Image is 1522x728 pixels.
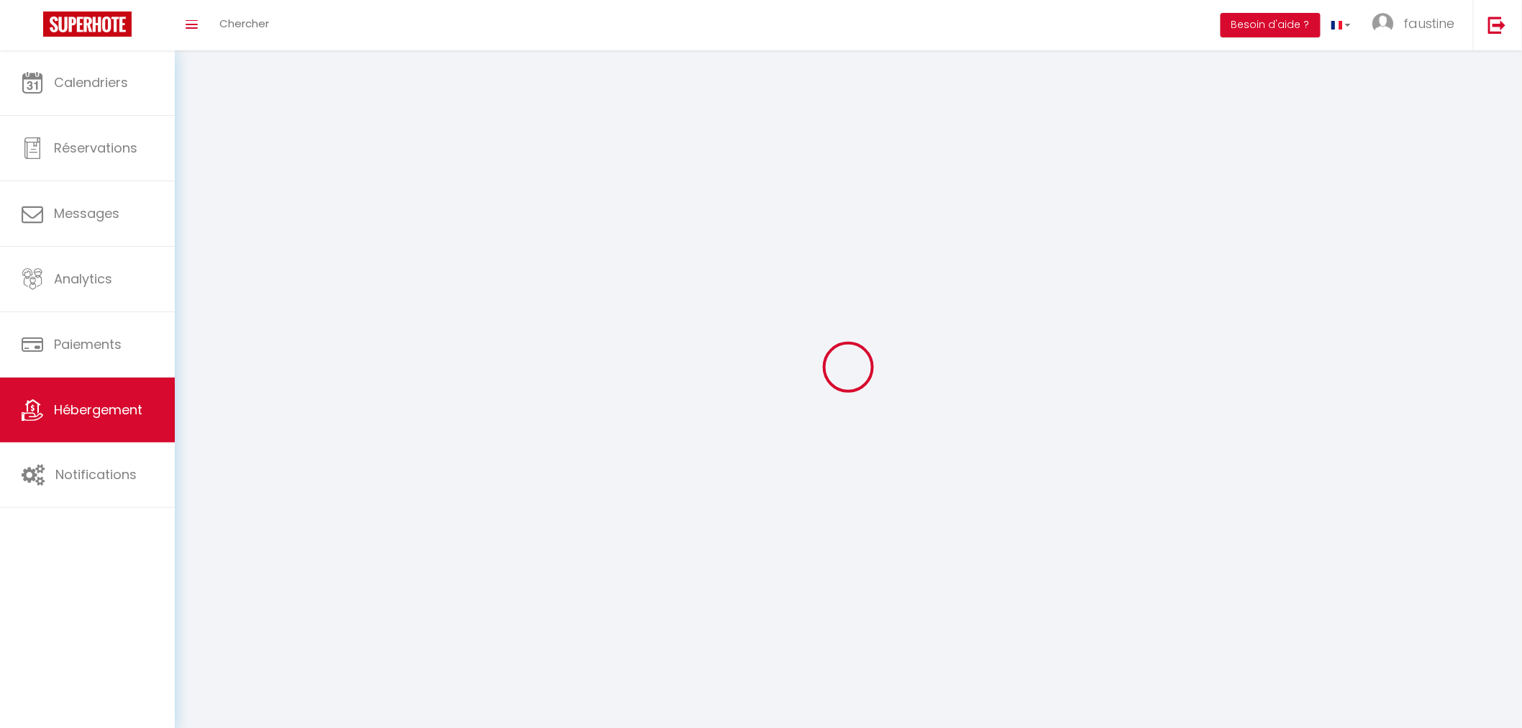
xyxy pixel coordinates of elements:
span: Calendriers [54,73,128,91]
img: ... [1372,13,1394,35]
span: faustine [1403,14,1455,32]
span: Réservations [54,139,137,157]
span: Chercher [219,16,269,31]
button: Besoin d'aide ? [1221,13,1321,37]
img: logout [1488,16,1506,34]
span: Hébergement [54,401,142,419]
span: Messages [54,204,119,222]
span: Analytics [54,270,112,288]
img: Super Booking [43,12,132,37]
button: Ouvrir le widget de chat LiveChat [12,6,55,49]
span: Notifications [55,465,137,483]
span: Paiements [54,335,122,353]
